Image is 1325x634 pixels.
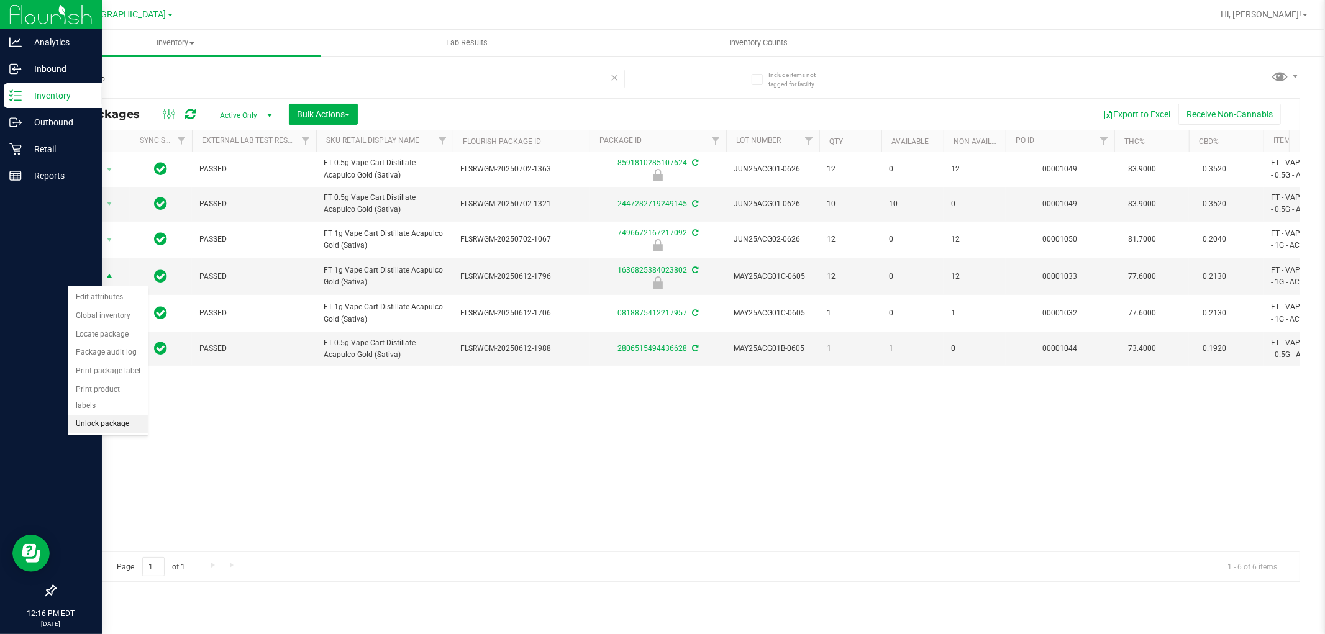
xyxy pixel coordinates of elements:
[889,307,936,319] span: 0
[199,198,309,210] span: PASSED
[202,136,299,145] a: External Lab Test Result
[611,70,619,86] span: Clear
[68,325,148,344] li: Locate package
[22,35,96,50] p: Analytics
[690,266,698,274] span: Sync from Compliance System
[829,137,843,146] a: Qty
[734,233,812,245] span: JUN25ACG02-0626
[102,161,117,178] span: select
[827,271,874,283] span: 12
[617,229,687,237] a: 7496672167217092
[951,343,998,355] span: 0
[65,107,152,121] span: All Packages
[799,130,819,152] a: Filter
[68,307,148,325] li: Global inventory
[324,192,445,215] span: FT 0.5g Vape Cart Distillate Acapulco Gold (Sativa)
[617,344,687,353] a: 2806515494436628
[30,37,321,48] span: Inventory
[6,619,96,628] p: [DATE]
[460,271,582,283] span: FLSRWGM-20250612-1796
[155,304,168,322] span: In Sync
[1043,309,1078,317] a: 00001032
[81,9,166,20] span: [GEOGRAPHIC_DATA]
[297,109,350,119] span: Bulk Actions
[12,535,50,572] iframe: Resource center
[706,130,726,152] a: Filter
[155,160,168,178] span: In Sync
[199,163,309,175] span: PASSED
[827,343,874,355] span: 1
[827,307,874,319] span: 1
[324,301,445,325] span: FT 1g Vape Cart Distillate Acapulco Gold (Sativa)
[951,233,998,245] span: 12
[1043,199,1078,208] a: 00001049
[599,136,642,145] a: Package ID
[68,415,148,433] li: Unlock package
[142,557,165,576] input: 1
[68,288,148,307] li: Edit attributes
[1196,268,1232,286] span: 0.2130
[22,61,96,76] p: Inbound
[1043,344,1078,353] a: 00001044
[324,228,445,251] span: FT 1g Vape Cart Distillate Acapulco Gold (Sativa)
[1196,230,1232,248] span: 0.2040
[324,157,445,181] span: FT 0.5g Vape Cart Distillate Acapulco Gold (Sativa)
[460,198,582,210] span: FLSRWGM-20250702-1321
[827,233,874,245] span: 12
[588,169,728,181] div: Newly Received
[713,37,804,48] span: Inventory Counts
[463,137,541,146] a: Flourish Package ID
[22,115,96,130] p: Outbound
[432,130,453,152] a: Filter
[55,70,625,88] input: Search Package ID, Item Name, SKU, Lot or Part Number...
[951,271,998,283] span: 12
[460,307,582,319] span: FLSRWGM-20250612-1706
[30,30,321,56] a: Inventory
[460,343,582,355] span: FLSRWGM-20250612-1988
[889,343,936,355] span: 1
[324,337,445,361] span: FT 0.5g Vape Cart Distillate Acapulco Gold (Sativa)
[617,309,687,317] a: 0818875412217957
[889,271,936,283] span: 0
[155,268,168,285] span: In Sync
[460,233,582,245] span: FLSRWGM-20250702-1067
[1196,304,1232,322] span: 0.2130
[734,163,812,175] span: JUN25ACG01-0626
[690,344,698,353] span: Sync from Compliance System
[102,268,117,286] span: select
[1122,230,1162,248] span: 81.7000
[617,199,687,208] a: 2447282719249145
[9,36,22,48] inline-svg: Analytics
[951,198,998,210] span: 0
[1122,195,1162,213] span: 83.9000
[429,37,504,48] span: Lab Results
[889,233,936,245] span: 0
[1095,104,1178,125] button: Export to Excel
[736,136,781,145] a: Lot Number
[734,198,812,210] span: JUN25ACG01-0626
[1043,235,1078,243] a: 00001050
[690,158,698,167] span: Sync from Compliance System
[1043,272,1078,281] a: 00001033
[6,608,96,619] p: 12:16 PM EDT
[1196,195,1232,213] span: 0.3520
[9,89,22,102] inline-svg: Inventory
[1016,136,1034,145] a: PO ID
[68,362,148,381] li: Print package label
[296,130,316,152] a: Filter
[324,265,445,288] span: FT 1g Vape Cart Distillate Acapulco Gold (Sativa)
[22,142,96,156] p: Retail
[102,231,117,248] span: select
[102,195,117,212] span: select
[326,136,419,145] a: Sku Retail Display Name
[1122,304,1162,322] span: 77.6000
[68,381,148,415] li: Print product labels
[612,30,904,56] a: Inventory Counts
[768,70,831,89] span: Include items not tagged for facility
[155,340,168,357] span: In Sync
[1196,160,1232,178] span: 0.3520
[199,271,309,283] span: PASSED
[1178,104,1281,125] button: Receive Non-Cannabis
[617,158,687,167] a: 8591810285107624
[106,557,196,576] span: Page of 1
